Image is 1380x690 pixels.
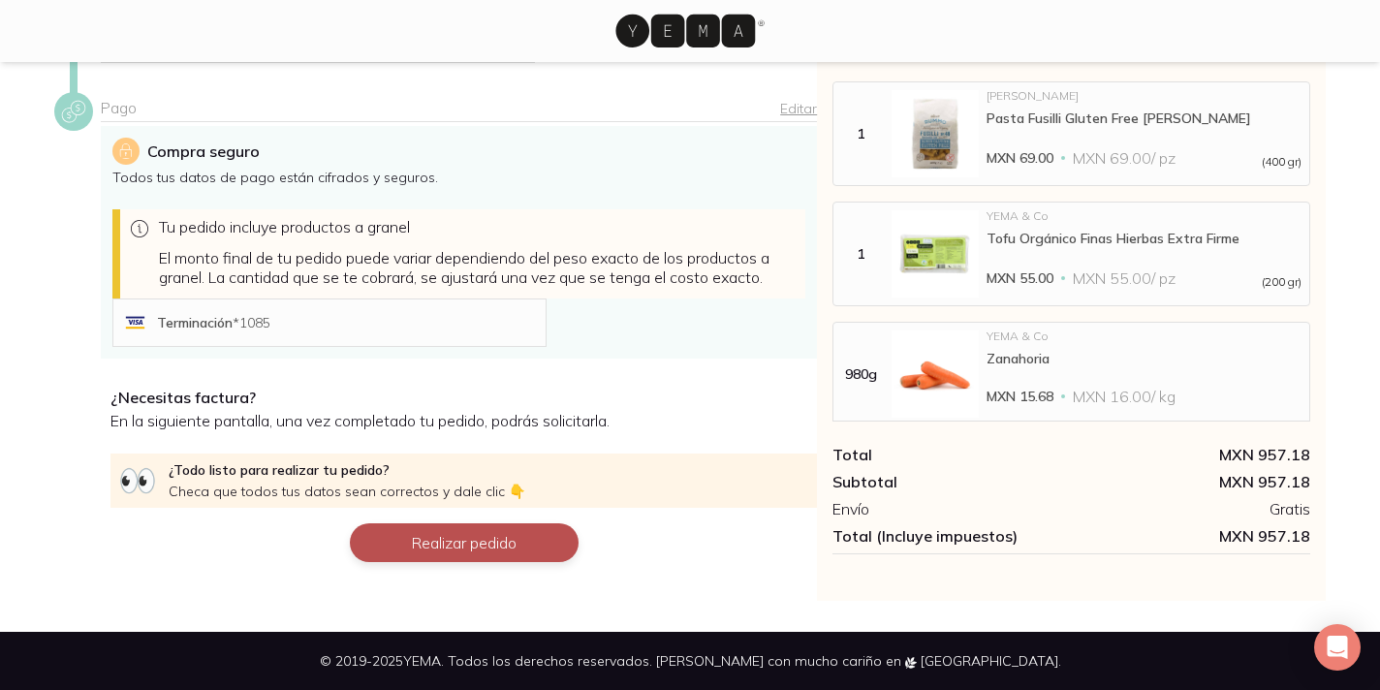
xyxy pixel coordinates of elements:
[832,472,1071,491] div: Subtotal
[987,210,1302,222] div: YEMA & Co
[147,140,260,163] p: Compra seguro
[987,148,1053,168] span: MXN 69.00
[101,98,817,122] div: Pago
[1072,472,1310,491] div: MXN 957.18
[118,461,157,498] span: 👀
[169,461,525,500] p: ¿Todo listo para realizar tu pedido?
[157,314,270,331] p: Terminación
[892,210,979,298] img: Tofu Orgánico Finas Hierbas Extra Firme
[837,125,884,142] div: 1
[350,523,579,562] button: Realizar pedido
[987,350,1302,367] div: Zanahoria
[159,217,410,236] span: Tu pedido incluye productos a granel
[832,526,1071,546] div: Total (Incluye impuestos)
[892,330,979,418] img: Zanahoria
[1072,445,1310,464] div: MXN 957.18
[656,652,1061,670] span: [PERSON_NAME] con mucho cariño en [GEOGRAPHIC_DATA].
[780,100,817,117] a: Editar
[110,388,817,407] p: ¿Necesitas factura?
[987,387,1053,406] span: MXN 15.68
[892,90,979,177] img: Pasta Fusilli Gluten Free Rummo
[1072,499,1310,518] div: Gratis
[832,445,1071,464] div: Total
[1072,526,1310,546] span: MXN 957.18
[159,248,798,287] p: El monto final de tu pedido puede variar dependiendo del peso exacto de los productos a granel. L...
[110,411,817,430] p: En la siguiente pantalla, una vez completado tu pedido, podrás solicitarla.
[837,245,884,263] div: 1
[987,268,1053,288] span: MXN 55.00
[1314,624,1361,671] div: Open Intercom Messenger
[1073,268,1176,288] span: MXN 55.00 / pz
[837,365,884,383] div: 980g
[987,90,1302,102] div: [PERSON_NAME]
[169,483,525,500] span: Checa que todos tus datos sean correctos y dale clic 👇
[1262,276,1302,288] span: (200 gr)
[987,230,1302,247] div: Tofu Orgánico Finas Hierbas Extra Firme
[112,169,805,186] p: Todos tus datos de pago están cifrados y seguros.
[1073,148,1176,168] span: MXN 69.00 / pz
[987,110,1302,127] div: Pasta Fusilli Gluten Free [PERSON_NAME]
[1262,156,1302,168] span: (400 gr)
[987,330,1302,342] div: YEMA & Co
[233,314,270,331] span: * 1085
[1073,387,1176,406] span: MXN 16.00 / kg
[832,499,1071,518] div: Envío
